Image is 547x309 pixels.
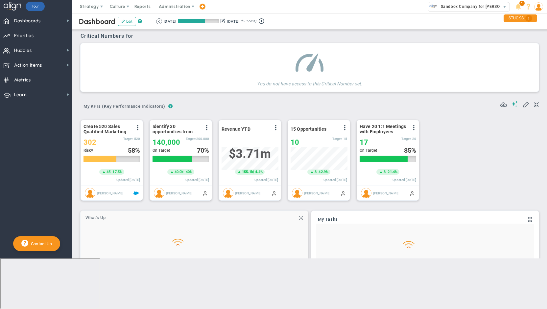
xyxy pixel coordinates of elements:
[164,18,176,24] div: [DATE]
[386,170,387,174] span: |
[97,191,123,195] span: [PERSON_NAME]
[83,124,131,134] span: Create 520 Sales Qualified Marketing Leads
[253,170,254,174] span: |
[83,138,96,146] span: 302
[392,178,416,182] span: Updated [DATE]
[202,190,208,196] span: Manually Updated
[255,170,263,174] span: 4.4%
[343,137,347,141] span: 15
[410,190,415,196] span: Manually Updated
[242,169,253,175] span: 155.1k
[14,44,32,57] span: Huddles
[185,178,209,182] span: Updated [DATE]
[128,147,140,154] div: %
[80,4,99,9] span: Strategy
[112,170,122,174] span: 17.5%
[318,217,338,222] span: My Tasks
[388,170,397,174] span: 21.4%
[28,241,52,246] span: Contact Us
[175,169,184,175] span: 40.0k
[116,178,140,182] span: Updated [DATE]
[235,191,261,195] span: [PERSON_NAME]
[227,18,239,24] div: [DATE]
[318,217,338,222] a: My Tasks
[332,137,342,141] span: Target:
[401,137,411,141] span: Target:
[110,4,125,9] span: Culture
[360,138,368,146] span: 17
[222,126,250,132] span: Revenue YTD
[197,146,204,154] span: 70
[223,188,233,198] img: Tom Daly
[14,58,42,72] span: Action Items
[186,137,196,141] span: Target:
[83,148,93,153] span: Risky
[81,101,168,112] span: My KPIs (Key Performance Indicators)
[153,124,200,134] span: Identify 30 opportunities from SmithCo resulting in $200K new sales
[292,188,302,198] img: Tom Daly
[14,29,34,43] span: Priorities
[500,2,510,11] span: select
[123,137,133,141] span: Target:
[186,170,192,174] span: 40%
[438,2,518,11] span: Sandbox Company for [PERSON_NAME]
[241,18,256,24] span: (Current)
[404,147,416,154] div: %
[81,101,168,113] button: My KPIs (Key Performance Indicators)
[534,2,543,11] img: 208476.Person.photo
[511,101,518,107] span: Suggestions (AI Feature)
[360,124,407,134] span: Have 20 1:1 Meetings with Employees
[319,170,328,174] span: 42.9%
[272,190,277,196] span: Manually Updated
[361,188,371,198] img: Tom Daly
[197,147,209,154] div: %
[500,100,507,107] span: Refresh Data
[154,188,164,198] img: Tom Daly
[196,137,209,141] span: 200,000
[384,169,386,175] span: 3
[159,4,190,9] span: Administration
[323,178,347,182] span: Updated [DATE]
[14,73,31,87] span: Metrics
[183,170,184,174] span: |
[525,15,532,22] span: 1
[133,191,139,196] span: Salesforce Enabled<br ></span>Sandbox: Quarterly Leads and Opportunities
[429,2,438,11] img: 33445.Company.photo
[156,18,162,24] button: Go to previous period
[14,88,27,102] span: Learn
[504,14,537,22] div: STUCKS
[257,76,362,87] h4: You do not have access to this Critical Number set.
[360,148,377,153] span: On Target
[341,190,346,196] span: Manually Updated
[519,1,525,6] span: 1
[153,148,170,153] span: On Target
[254,178,278,182] span: Updated [DATE]
[291,126,327,132] span: 15 Opportunities
[107,169,110,175] span: 45
[373,191,399,195] span: [PERSON_NAME]
[178,19,219,23] div: Period Progress: 66% Day 60 of 90 with 30 remaining.
[229,147,271,161] span: $3,707,282
[412,137,416,141] span: 20
[110,170,111,174] span: |
[291,138,299,146] span: 10
[128,146,135,154] span: 58
[134,137,140,141] span: 520
[523,101,529,107] span: Edit My KPIs
[315,169,317,175] span: 3
[118,17,136,26] button: Edit
[153,138,180,146] span: 140,000
[79,17,115,26] span: Dashboard
[14,14,41,28] span: Dashboards
[81,33,135,39] span: Critical Numbers for
[304,191,330,195] span: [PERSON_NAME]
[166,191,192,195] span: [PERSON_NAME]
[404,146,411,154] span: 85
[85,188,95,198] img: Tom Daly
[317,170,318,174] span: |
